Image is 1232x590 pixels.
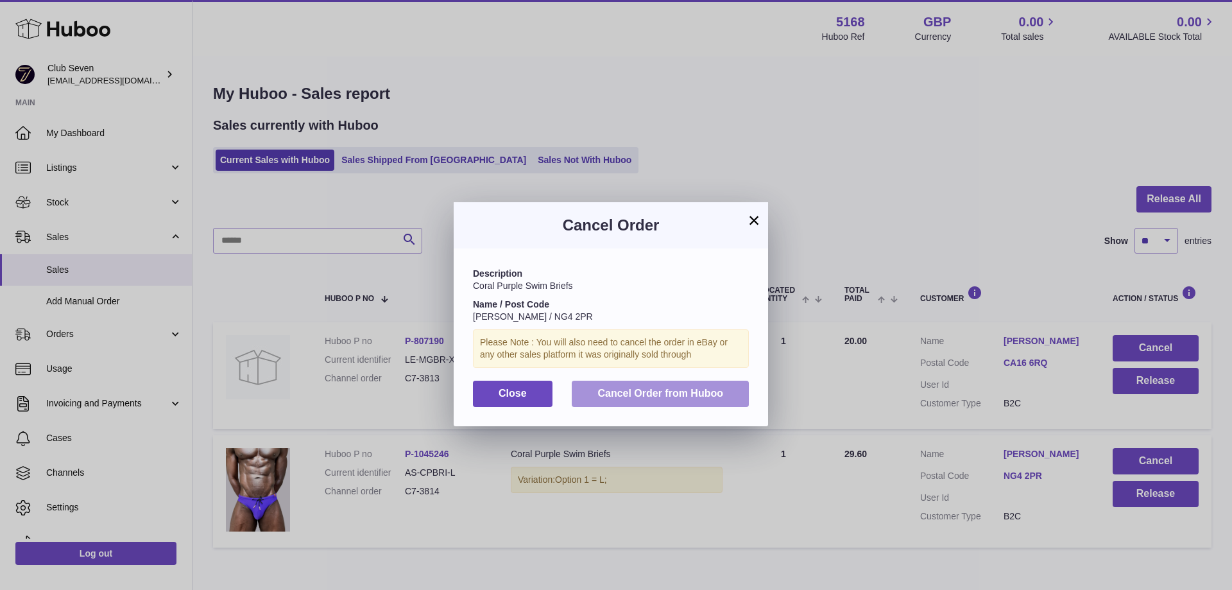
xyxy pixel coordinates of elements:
span: Coral Purple Swim Briefs [473,281,573,291]
span: Cancel Order from Huboo [597,388,723,399]
button: Close [473,381,552,407]
strong: Description [473,268,522,279]
span: [PERSON_NAME] / NG4 2PR [473,311,593,322]
h3: Cancel Order [473,215,749,236]
button: × [746,213,762,228]
strong: Name / Post Code [473,299,549,309]
button: Cancel Order from Huboo [572,381,749,407]
div: Please Note : You will also need to cancel the order in eBay or any other sales platform it was o... [473,329,749,368]
span: Close [499,388,527,399]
